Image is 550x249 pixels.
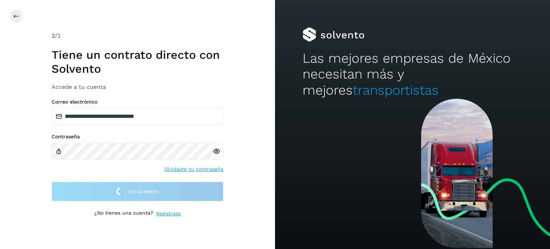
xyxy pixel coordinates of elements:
a: Olvidaste tu contraseña [164,166,223,173]
label: Contraseña [52,134,223,140]
h2: Las mejores empresas de México necesitan más y mejores [303,51,522,98]
h3: Accede a tu cuenta [52,83,223,90]
button: Inicia sesión [52,182,223,201]
a: Regístrate [156,210,181,217]
div: /2 [52,32,223,40]
label: Correo electrónico [52,99,223,105]
p: ¿No tienes una cuenta? [94,210,153,217]
h1: Tiene un contrato directo con Solvento [52,48,223,76]
span: transportistas [353,82,439,98]
span: Inicia sesión [128,189,159,194]
span: 2 [52,32,55,39]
